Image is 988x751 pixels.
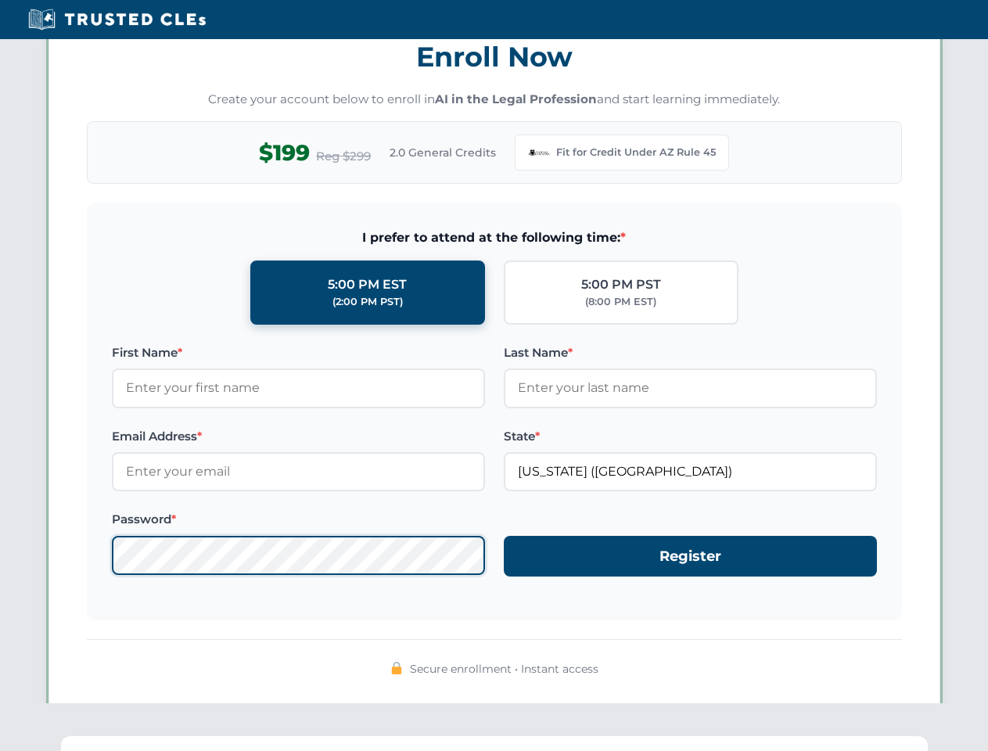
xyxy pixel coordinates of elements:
span: Reg $299 [316,147,371,166]
span: 2.0 General Credits [390,144,496,161]
span: $199 [259,135,310,171]
img: 🔒 [390,662,403,674]
input: Enter your email [112,452,485,491]
strong: AI in the Legal Profession [435,92,597,106]
label: First Name [112,343,485,362]
span: I prefer to attend at the following time: [112,228,877,248]
p: Create your account below to enroll in and start learning immediately. [87,91,902,109]
input: Arizona (AZ) [504,452,877,491]
input: Enter your last name [504,368,877,408]
label: State [504,427,877,446]
div: 5:00 PM EST [328,275,407,295]
div: (2:00 PM PST) [332,294,403,310]
img: Trusted CLEs [23,8,210,31]
div: (8:00 PM EST) [585,294,656,310]
label: Password [112,510,485,529]
label: Email Address [112,427,485,446]
span: Fit for Credit Under AZ Rule 45 [556,145,716,160]
label: Last Name [504,343,877,362]
span: Secure enrollment • Instant access [410,660,598,677]
div: 5:00 PM PST [581,275,661,295]
h3: Enroll Now [87,32,902,81]
input: Enter your first name [112,368,485,408]
img: Arizona Bar [528,142,550,163]
button: Register [504,536,877,577]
